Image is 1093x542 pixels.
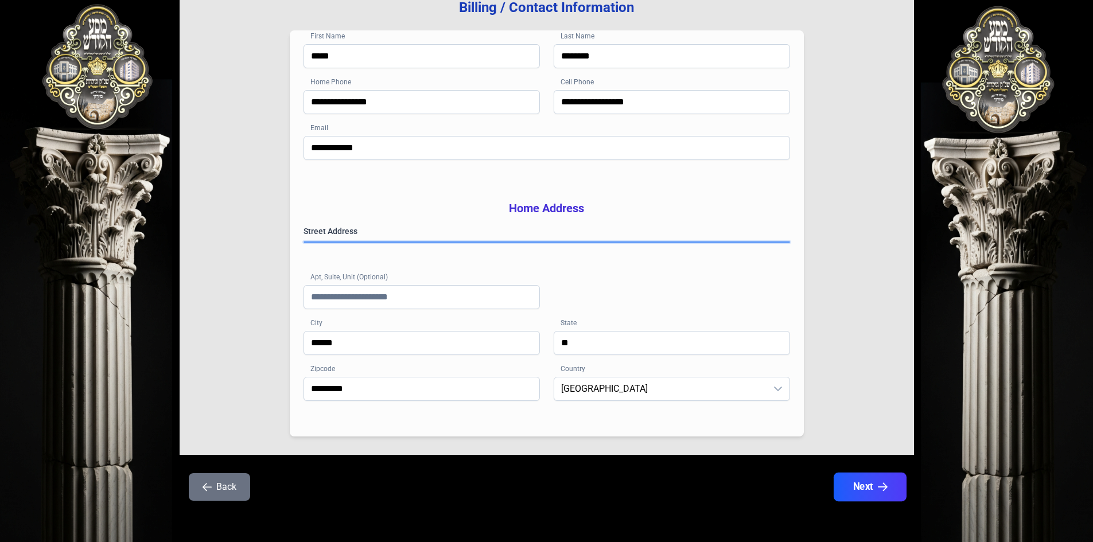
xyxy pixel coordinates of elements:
h3: Home Address [304,200,790,216]
label: Street Address [304,225,790,237]
span: United States [554,377,767,400]
div: dropdown trigger [767,377,789,400]
button: Next [833,473,906,501]
button: Back [189,473,250,501]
